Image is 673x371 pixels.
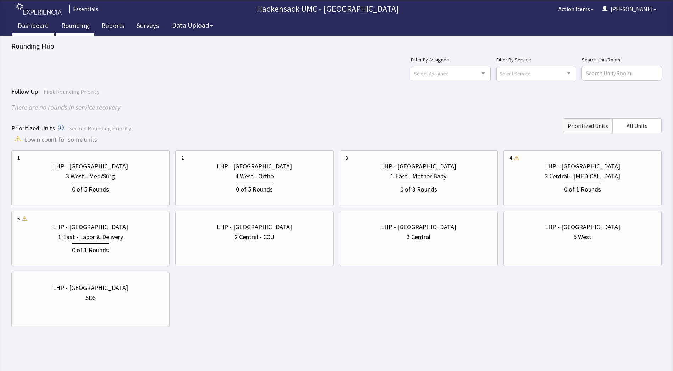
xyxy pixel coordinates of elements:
div: Essentials [69,5,98,13]
button: Data Upload [168,19,217,32]
a: Rounding [56,18,94,36]
div: 3 Central [407,232,430,242]
div: 1 East - Labor & Delivery [58,232,123,242]
div: 3 [346,154,348,161]
div: 4 [509,154,512,161]
div: 0 of 5 Rounds [236,183,273,194]
div: 2 Central - CCU [235,232,274,242]
div: 3 West - Med/Surg [66,171,115,181]
div: LHP - [GEOGRAPHIC_DATA] [381,222,456,232]
span: All Units [627,122,647,130]
div: Rounding Hub [11,41,662,51]
div: SDS [85,293,96,303]
div: LHP - [GEOGRAPHIC_DATA] [381,161,456,171]
span: Select Assignee [414,69,449,77]
span: Prioritized Units [11,124,55,132]
span: Low n count for some units [24,135,97,145]
div: 0 of 1 Rounds [564,183,601,194]
a: Surveys [131,18,164,36]
div: 5 [17,215,20,222]
div: 1 East - Mother Baby [391,171,446,181]
div: LHP - [GEOGRAPHIC_DATA] [53,283,128,293]
label: Filter By Service [496,55,576,64]
div: 5 West [573,232,591,242]
span: Prioritized Units [568,122,608,130]
button: [PERSON_NAME] [598,2,661,16]
div: 2 Central - [MEDICAL_DATA] [545,171,620,181]
div: 2 [181,154,184,161]
div: LHP - [GEOGRAPHIC_DATA] [217,161,292,171]
div: There are no rounds in service recovery [11,102,662,113]
div: 0 of 1 Rounds [72,243,109,255]
div: 4 West - Ortho [235,171,274,181]
div: Follow Up [11,87,662,97]
a: Dashboard [12,18,54,36]
div: LHP - [GEOGRAPHIC_DATA] [53,222,128,232]
a: Reports [96,18,129,36]
div: 1 [17,154,20,161]
div: 0 of 3 Rounds [400,183,437,194]
div: LHP - [GEOGRAPHIC_DATA] [545,222,620,232]
div: LHP - [GEOGRAPHIC_DATA] [545,161,620,171]
button: Prioritized Units [563,118,612,133]
div: LHP - [GEOGRAPHIC_DATA] [53,161,128,171]
span: Select Service [500,69,531,77]
button: All Units [612,118,662,133]
img: experiencia_logo.png [16,3,62,15]
div: 0 of 5 Rounds [72,183,109,194]
label: Filter By Assignee [411,55,491,64]
p: Hackensack UMC - [GEOGRAPHIC_DATA] [101,3,554,15]
label: Search Unit/Room [582,55,662,64]
span: Second Rounding Priority [69,125,131,132]
input: Search Unit/Room [582,66,662,80]
div: LHP - [GEOGRAPHIC_DATA] [217,222,292,232]
span: First Rounding Priority [44,88,99,95]
button: Action Items [554,2,598,16]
